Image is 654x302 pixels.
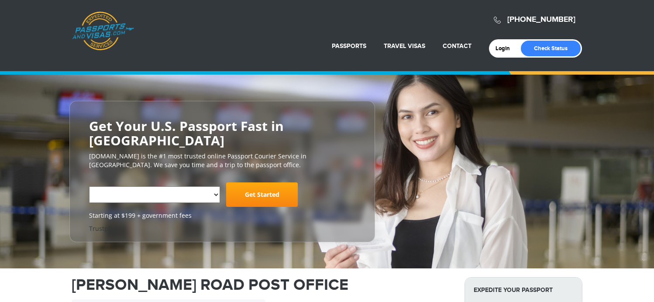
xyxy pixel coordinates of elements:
[226,182,298,207] a: Get Started
[332,42,366,50] a: Passports
[72,277,451,293] h1: [PERSON_NAME] ROAD POST OFFICE
[496,45,516,52] a: Login
[443,42,472,50] a: Contact
[89,224,117,233] a: Trustpilot
[89,152,355,169] p: [DOMAIN_NAME] is the #1 most trusted online Passport Courier Service in [GEOGRAPHIC_DATA]. We sav...
[72,11,134,51] a: Passports & [DOMAIN_NAME]
[507,15,575,24] a: [PHONE_NUMBER]
[384,42,425,50] a: Travel Visas
[89,211,355,220] span: Starting at $199 + government fees
[521,41,581,56] a: Check Status
[89,119,355,148] h2: Get Your U.S. Passport Fast in [GEOGRAPHIC_DATA]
